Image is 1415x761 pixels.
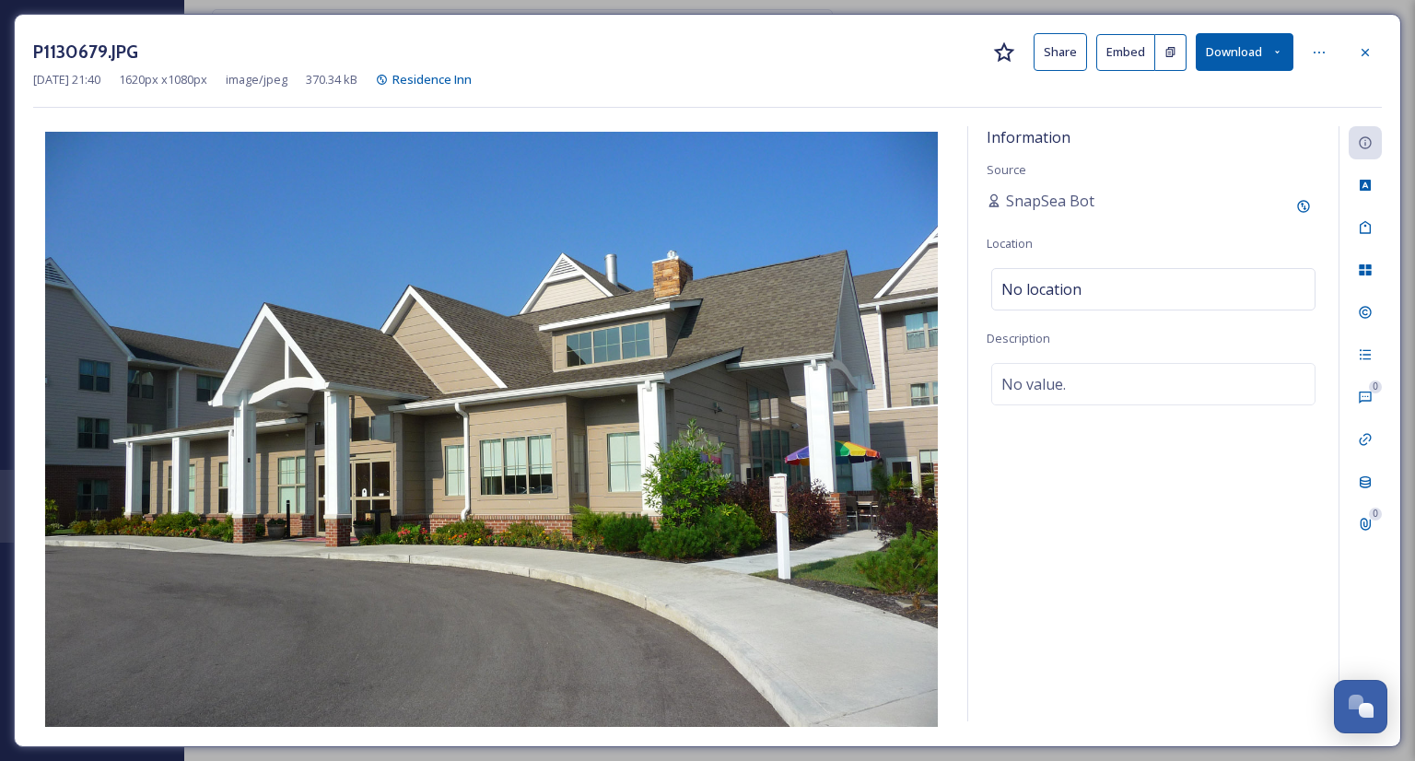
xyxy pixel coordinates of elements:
[392,71,472,88] span: Residence Inn
[987,127,1070,147] span: Information
[987,235,1033,252] span: Location
[1334,680,1387,733] button: Open Chat
[1369,508,1382,521] div: 0
[987,161,1026,178] span: Source
[1196,33,1293,71] button: Download
[226,71,287,88] span: image/jpeg
[1034,33,1087,71] button: Share
[1001,373,1066,395] span: No value.
[119,71,207,88] span: 1620 px x 1080 px
[33,71,100,88] span: [DATE] 21:40
[1096,34,1155,71] button: Embed
[1369,380,1382,393] div: 0
[33,39,138,65] h3: P1130679.JPG
[1006,190,1094,212] span: SnapSea Bot
[1001,278,1082,300] span: No location
[33,132,949,727] img: local4-19353-P1130679.JPG.JPG
[306,71,357,88] span: 370.34 kB
[987,330,1050,346] span: Description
